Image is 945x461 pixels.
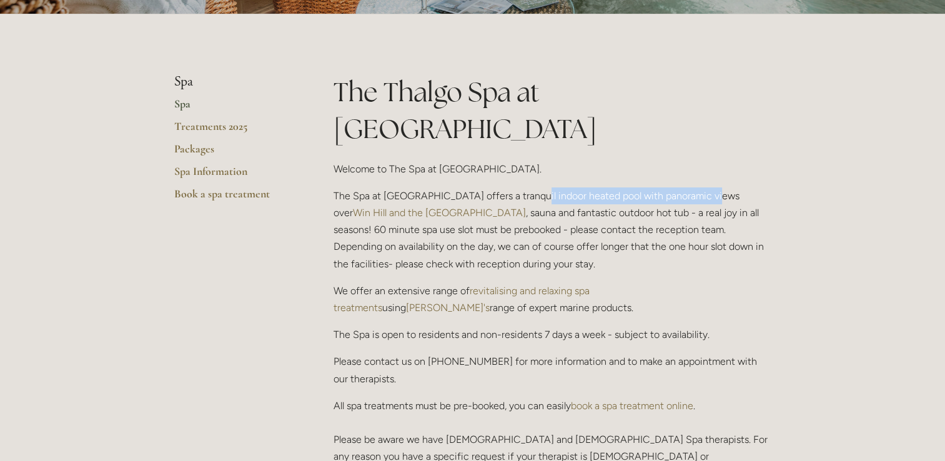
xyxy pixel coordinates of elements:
a: Spa [174,97,294,119]
p: We offer an extensive range of using range of expert marine products. [334,282,771,316]
p: The Spa at [GEOGRAPHIC_DATA] offers a tranquil indoor heated pool with panoramic views over , sau... [334,187,771,272]
h1: The Thalgo Spa at [GEOGRAPHIC_DATA] [334,74,771,147]
a: Packages [174,142,294,164]
p: Welcome to The Spa at [GEOGRAPHIC_DATA]. [334,161,771,177]
a: Win Hill and the [GEOGRAPHIC_DATA] [353,207,526,219]
li: Spa [174,74,294,90]
a: [PERSON_NAME]'s [406,302,490,314]
a: Treatments 2025 [174,119,294,142]
p: The Spa is open to residents and non-residents 7 days a week - subject to availability. [334,326,771,343]
a: Book a spa treatment [174,187,294,209]
a: book a spa treatment online [571,400,693,412]
p: Please contact us on [PHONE_NUMBER] for more information and to make an appointment with our ther... [334,353,771,387]
a: Spa Information [174,164,294,187]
